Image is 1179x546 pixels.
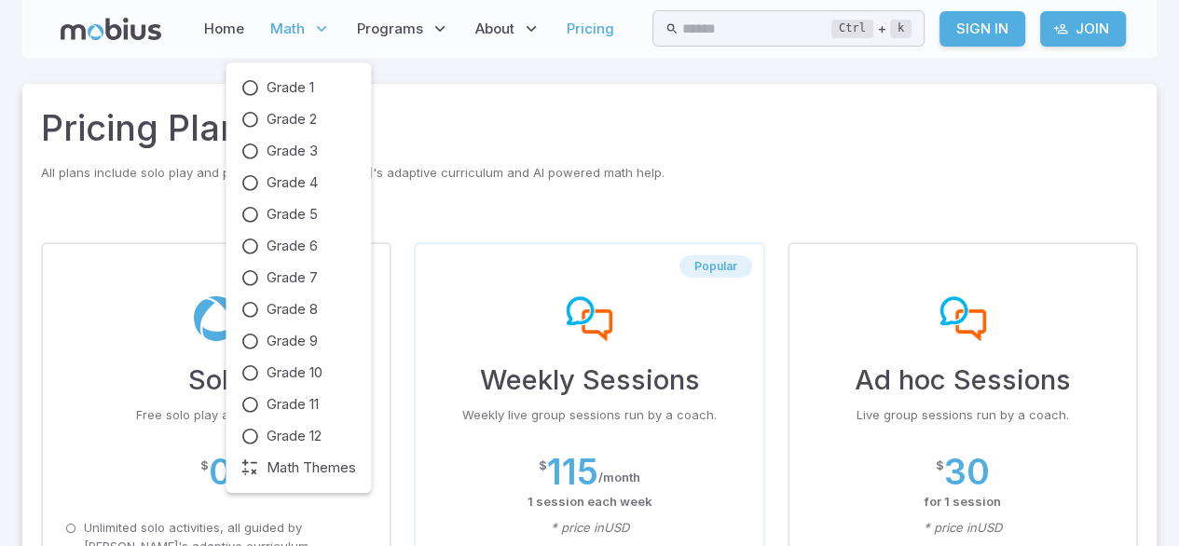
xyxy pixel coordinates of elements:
a: Grade 2 [240,109,356,130]
span: Grade 1 [267,77,314,98]
span: Grade 10 [267,362,322,383]
span: Grade 7 [267,267,318,288]
span: Grade 11 [267,394,319,415]
span: Programs [357,19,423,39]
span: Grade 2 [267,109,317,130]
a: Join [1040,11,1126,47]
span: Grade 4 [267,172,318,193]
a: Grade 7 [240,267,356,288]
kbd: Ctrl [831,20,873,38]
a: Grade 3 [240,141,356,161]
a: Grade 10 [240,362,356,383]
a: Grade 11 [240,394,356,415]
span: Grade 3 [267,141,318,161]
a: Sign In [939,11,1025,47]
kbd: k [890,20,912,38]
span: About [475,19,514,39]
a: Grade 1 [240,77,356,98]
a: Math Themes [240,457,356,478]
a: Grade 8 [240,299,356,320]
a: Grade 4 [240,172,356,193]
span: Grade 12 [267,426,322,446]
a: Grade 9 [240,331,356,351]
a: Grade 5 [240,204,356,225]
div: + [831,18,912,40]
span: Math Themes [267,457,356,478]
a: Home [199,7,250,50]
span: Grade 9 [267,331,318,351]
a: Pricing [561,7,620,50]
span: Grade 5 [267,204,318,225]
span: Grade 6 [267,236,318,256]
a: Grade 12 [240,426,356,446]
span: Math [270,19,305,39]
span: Grade 8 [267,299,318,320]
a: Grade 6 [240,236,356,256]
